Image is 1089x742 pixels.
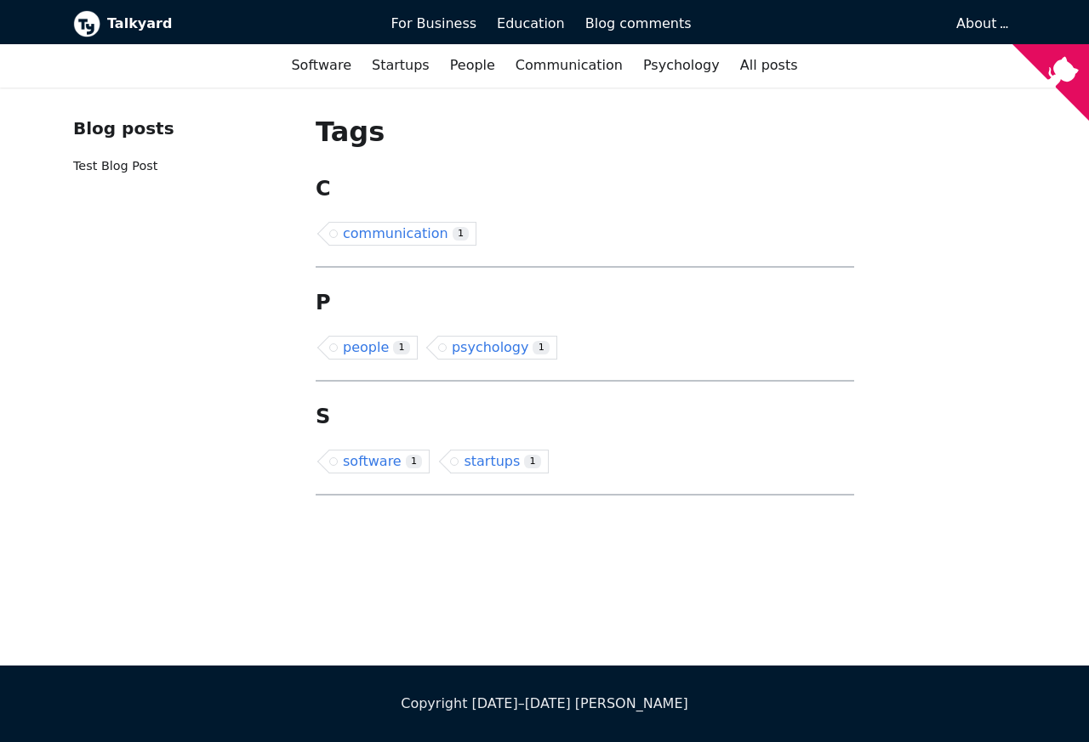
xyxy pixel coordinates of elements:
[956,15,1006,31] a: About
[73,693,1016,715] div: Copyright [DATE]–[DATE] [PERSON_NAME]
[505,51,633,80] a: Communication
[497,15,565,31] span: Education
[380,9,487,38] a: For Business
[107,13,367,35] b: Talkyard
[316,404,854,429] h2: S
[585,15,692,31] span: Blog comments
[73,10,367,37] a: Talkyard logoTalkyard
[393,341,410,355] span: 1
[73,115,288,190] nav: Blog recent posts navigation
[316,290,854,315] h2: P
[438,336,557,360] a: psychology1
[316,176,854,201] h2: C
[329,336,418,360] a: people1
[316,115,854,149] h1: Tags
[575,9,702,38] a: Blog comments
[362,51,440,80] a: Startups
[524,455,541,469] span: 1
[281,51,362,80] a: Software
[533,341,550,355] span: 1
[73,115,288,143] div: Blog posts
[329,450,430,473] a: software1
[391,15,476,31] span: For Business
[730,51,808,80] a: All posts
[406,455,423,469] span: 1
[487,9,575,38] a: Education
[633,51,730,80] a: Psychology
[453,227,470,241] span: 1
[329,222,476,246] a: communication1
[73,10,100,37] img: Talkyard logo
[73,159,157,173] a: Test Blog Post
[440,51,505,80] a: People
[450,450,549,473] a: startups1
